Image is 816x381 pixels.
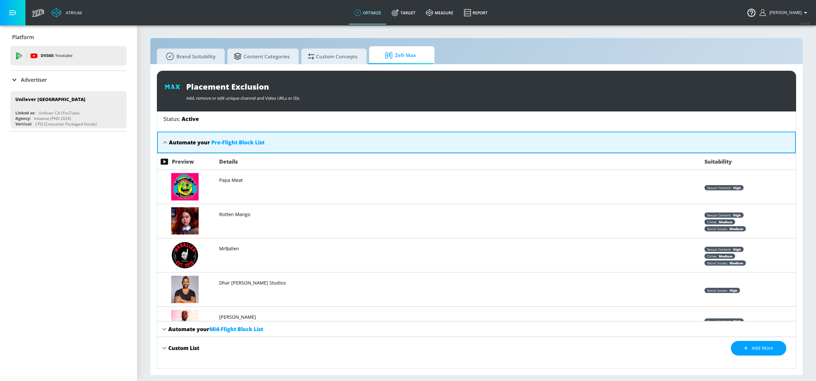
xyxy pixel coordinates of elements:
[731,341,786,356] button: Add more
[376,48,425,63] span: Zefr Max
[234,49,290,64] span: Content Categories
[767,10,802,15] span: login as: andersson.ceron@zefr.com
[386,1,421,24] a: Target
[172,158,194,165] span: Preview
[10,46,127,66] div: DV360: Youtube
[219,177,243,183] p: Papa Meat
[744,344,773,352] span: Add more
[732,185,741,190] span: high
[38,110,80,116] div: Unilever CA (YouTube)
[717,220,733,224] span: medium
[10,91,127,128] div: Unilever [GEOGRAPHIC_DATA]Linked as:Unilever CA (YouTube)Agency:Initiative (PHD 2024)Vertical:CPG...
[15,96,85,102] div: Unilever [GEOGRAPHIC_DATA]
[707,247,732,252] span: Sexual Content :
[459,1,493,24] a: Report
[219,280,286,286] p: Dhar [PERSON_NAME] Studios
[163,115,199,123] div: Status:
[732,213,741,217] span: high
[163,49,216,64] span: Brand Suitability
[728,288,737,293] span: high
[219,245,239,252] p: MrBallen
[219,245,239,252] a: MrBallen
[41,52,72,59] p: DV360:
[12,34,34,41] p: Platform
[760,9,809,17] button: [PERSON_NAME]
[63,10,82,16] div: Atrium
[707,213,732,217] span: Sexual Content :
[168,326,263,333] div: Automate your
[219,279,286,286] a: Dhar [PERSON_NAME] Studios
[171,173,199,200] img: UCYF1kiTFCcYPqGTqXKt3JJg
[707,319,732,323] span: Sexual Content :
[15,116,31,121] div: Agency:
[732,247,741,252] span: high
[717,254,733,258] span: medium
[732,319,741,323] span: high
[10,28,127,46] div: Platform
[728,261,743,265] span: medium
[308,49,357,64] span: Custom Concepts
[219,176,243,183] a: Papa Meat
[707,254,717,258] span: Crime :
[728,227,743,231] span: medium
[21,76,47,83] p: Advertiser
[707,227,728,231] span: Social Issues :
[157,337,796,359] div: Custom ListAdd more
[707,261,728,265] span: Social Issues :
[34,116,71,121] div: Initiative (PHD 2024)
[800,22,809,25] span: v 4.25.4
[157,321,796,337] div: Automate yourMid-Flight Block List
[35,121,97,127] div: CPG (Consumer Packaged Goods)
[186,92,788,101] div: Add, remove or edit unique channel and Video URLs or IDs
[15,121,32,127] div: Vertical:
[171,310,199,337] img: UCp1m5biWDhP6ogRCpD-qKpw
[219,211,250,218] a: Rotten Mango
[707,220,717,224] span: Crime :
[168,344,199,352] div: Custom List
[182,115,199,123] span: Active
[209,326,263,333] span: Mid-Flight Block List
[52,8,82,18] a: Atrium
[171,242,199,269] img: UCtPrkXdtCM5DACLufB9jbsA
[10,71,127,89] div: Advertiser
[169,139,264,146] div: Automate your
[219,158,238,165] span: Details
[704,158,732,165] span: Suitability
[15,110,35,116] div: Linked as:
[707,185,732,190] span: Sexual Content :
[707,288,728,293] span: Social Issues :
[219,314,256,320] p: [PERSON_NAME]
[349,1,386,24] a: optimize
[219,313,256,320] a: [PERSON_NAME]
[421,1,459,24] a: measure
[171,207,199,235] img: UC0JJtK3m8pwy6rVgnBz47Rw
[157,132,796,153] div: Automate your Pre-Flight Block List
[211,139,264,146] span: Pre-Flight Block List
[171,276,199,303] img: UC_hK9fOxyy_TM8FJGXIyG8Q
[186,81,788,92] div: Placement Exclusion
[55,52,72,59] p: Youtube
[742,3,761,22] button: Open Resource Center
